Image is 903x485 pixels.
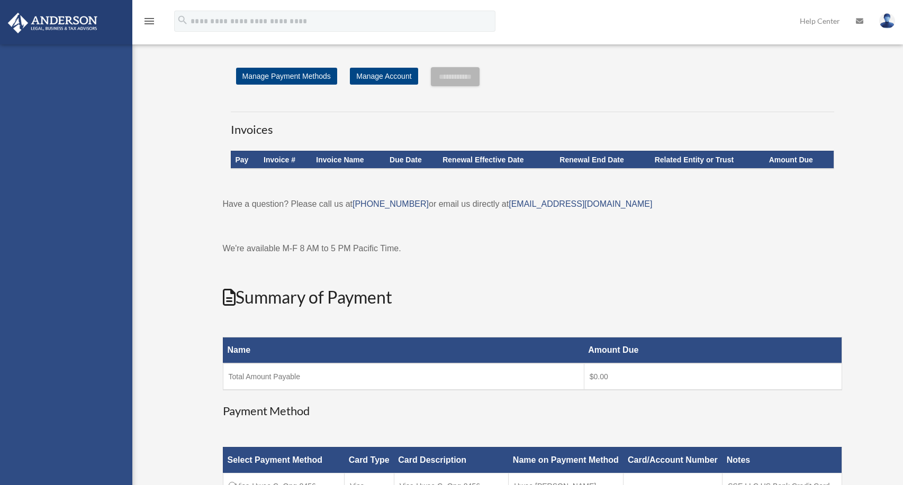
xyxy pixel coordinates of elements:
img: User Pic [879,13,895,29]
th: Renewal Effective Date [438,151,555,169]
th: Amount Due [765,151,834,169]
th: Card Type [345,447,394,473]
h3: Payment Method [223,403,842,419]
th: Renewal End Date [555,151,650,169]
i: search [177,14,188,26]
a: Manage Payment Methods [236,68,337,85]
p: Have a question? Please call us at or email us directly at [223,197,842,212]
td: $0.00 [584,363,842,390]
th: Invoice Name [312,151,385,169]
a: [EMAIL_ADDRESS][DOMAIN_NAME] [509,199,652,208]
th: Pay [231,151,259,169]
th: Related Entity or Trust [651,151,765,169]
h2: Summary of Payment [223,286,842,309]
h3: Invoices [231,112,834,138]
img: Anderson Advisors Platinum Portal [5,13,101,33]
a: Manage Account [350,68,418,85]
th: Invoice # [259,151,312,169]
th: Due Date [385,151,438,169]
th: Name on Payment Method [509,447,624,473]
a: menu [143,19,156,28]
th: Amount Due [584,337,842,364]
th: Notes [723,447,842,473]
i: menu [143,15,156,28]
th: Card Description [394,447,509,473]
td: Total Amount Payable [223,363,584,390]
p: We're available M-F 8 AM to 5 PM Pacific Time. [223,241,842,256]
th: Card/Account Number [624,447,723,473]
th: Name [223,337,584,364]
th: Select Payment Method [223,447,345,473]
a: [PHONE_NUMBER] [353,199,429,208]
